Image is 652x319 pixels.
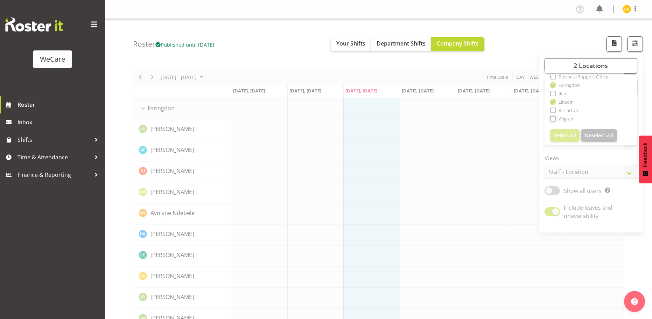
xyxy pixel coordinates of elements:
[17,152,91,162] span: Time & Attendance
[623,5,631,13] img: ena-advincula10844.jpg
[133,40,214,48] h4: Roster
[17,117,101,127] span: Inbox
[574,61,608,70] span: 2 Locations
[331,37,371,51] button: Your Shifts
[431,37,484,51] button: Company Shifts
[639,136,652,183] button: Feedback - Show survey
[631,298,638,305] img: help-xxl-2.png
[607,36,622,52] button: Download a PDF of the roster according to the set date range.
[17,169,91,180] span: Finance & Reporting
[17,99,101,110] span: Roster
[377,40,426,47] span: Department Shifts
[5,18,63,32] img: Rosterit website logo
[628,36,643,52] button: Filter Shifts
[17,134,91,145] span: Shifts
[40,54,65,64] div: WeCare
[336,40,365,47] span: Your Shifts
[545,58,637,74] button: 2 Locations
[155,41,214,48] span: Published until [DATE]
[371,37,431,51] button: Department Shifts
[642,143,649,167] span: Feedback
[437,40,479,47] span: Company Shifts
